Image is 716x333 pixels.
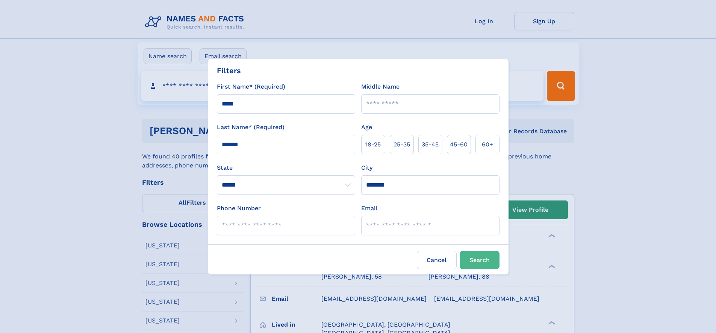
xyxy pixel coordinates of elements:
span: 60+ [482,140,493,149]
span: 35‑45 [422,140,439,149]
label: Email [361,204,377,213]
label: Age [361,123,372,132]
label: Phone Number [217,204,261,213]
label: State [217,163,355,172]
span: 25‑35 [394,140,410,149]
label: City [361,163,372,172]
label: First Name* (Required) [217,82,285,91]
label: Cancel [417,251,457,269]
label: Last Name* (Required) [217,123,285,132]
label: Middle Name [361,82,400,91]
div: Filters [217,65,241,76]
button: Search [460,251,500,269]
span: 45‑60 [450,140,468,149]
span: 18‑25 [365,140,381,149]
